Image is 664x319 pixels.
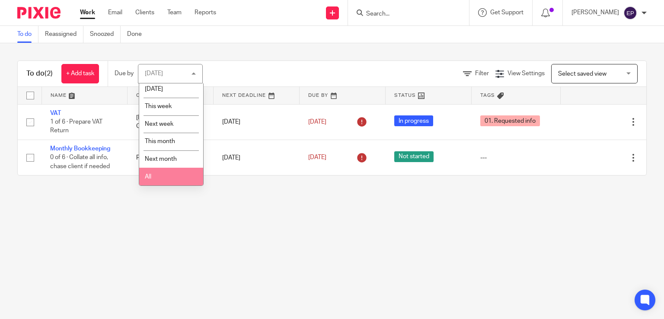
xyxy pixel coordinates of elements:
td: [PERSON_NAME] t/a Corner 124 [128,104,214,140]
a: Email [108,8,122,17]
a: Reassigned [45,26,83,43]
span: Select saved view [558,71,607,77]
a: Team [167,8,182,17]
span: [DATE] [308,155,326,161]
a: Clients [135,8,154,17]
span: 1 of 6 · Prepare VAT Return [50,119,102,134]
p: [PERSON_NAME] [571,8,619,17]
span: View Settings [508,70,545,77]
span: Tags [480,93,495,98]
a: VAT [50,110,61,116]
span: Next month [145,156,177,162]
span: Not started [394,151,434,162]
span: [DATE] [308,119,326,125]
span: This week [145,103,172,109]
span: In progress [394,115,433,126]
a: Work [80,8,95,17]
a: + Add task [61,64,99,83]
input: Search [365,10,443,18]
a: To do [17,26,38,43]
a: Reports [195,8,216,17]
h1: To do [26,69,53,78]
a: Snoozed [90,26,121,43]
td: PMH Tree Services [128,140,214,175]
span: Filter [475,70,489,77]
span: 0 of 6 · Collate all info, chase client if needed [50,155,110,170]
span: Get Support [490,10,524,16]
div: [DATE] [145,70,163,77]
p: Due by [115,69,134,78]
div: --- [480,153,552,162]
span: [DATE] [145,86,163,92]
span: All [145,174,151,180]
span: Next week [145,121,173,127]
span: (2) [45,70,53,77]
td: [DATE] [214,140,300,175]
td: [DATE] [214,104,300,140]
img: svg%3E [623,6,637,20]
a: Done [127,26,148,43]
img: Pixie [17,7,61,19]
span: 01. Requested info [480,115,540,126]
span: This month [145,138,175,144]
a: Monthly Bookkeeping [50,146,110,152]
